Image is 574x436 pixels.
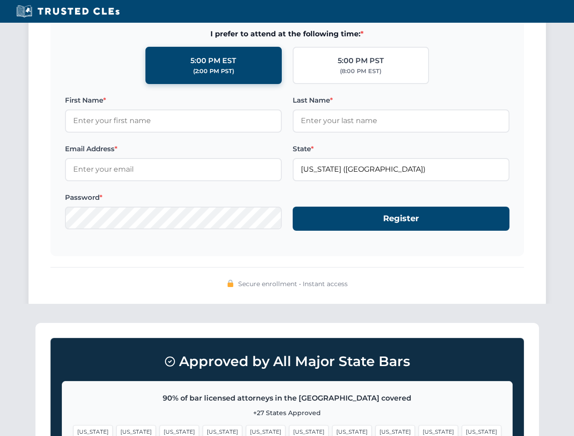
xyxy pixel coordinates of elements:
[340,67,381,76] div: (8:00 PM EST)
[338,55,384,67] div: 5:00 PM PST
[293,95,509,106] label: Last Name
[293,207,509,231] button: Register
[65,95,282,106] label: First Name
[293,158,509,181] input: Florida (FL)
[227,280,234,287] img: 🔒
[293,109,509,132] input: Enter your last name
[193,67,234,76] div: (2:00 PM PST)
[65,28,509,40] span: I prefer to attend at the following time:
[293,144,509,154] label: State
[65,109,282,132] input: Enter your first name
[62,349,513,374] h3: Approved by All Major State Bars
[65,144,282,154] label: Email Address
[190,55,236,67] div: 5:00 PM EST
[238,279,348,289] span: Secure enrollment • Instant access
[73,408,501,418] p: +27 States Approved
[73,392,501,404] p: 90% of bar licensed attorneys in the [GEOGRAPHIC_DATA] covered
[65,158,282,181] input: Enter your email
[65,192,282,203] label: Password
[14,5,122,18] img: Trusted CLEs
